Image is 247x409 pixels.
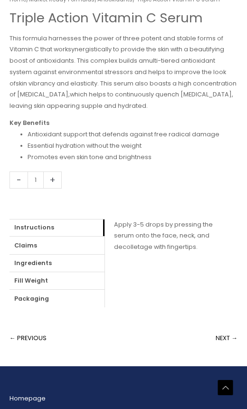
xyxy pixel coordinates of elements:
nav: Menu [9,393,237,404]
a: Instructions [9,219,104,236]
li: Antioxidant support that defends against free radical damage [28,129,237,140]
a: + [44,171,62,188]
a: ← PREVIOUS [9,329,47,348]
span: multi-tiered antioxidant system against environmental stressors and helps to improve the look of [9,57,226,87]
strong: Key Benefits [9,119,49,127]
input: Product quantity [28,171,44,188]
a: Ingredients [9,255,104,272]
h1: Triple Action ​Vitamin C ​Serum [9,10,237,26]
li: Promotes even skin tone and brightness [28,152,237,163]
p: Apply 3-5 drops by pressing the serum onto the face, neck, and decolletage with fingertips. [114,219,228,253]
span: which helps to continuously quench [MEDICAL_DATA], leaving skin appearing supple and hydrated. [9,90,233,110]
a: - [9,171,28,188]
a: Homepage [9,394,46,402]
li: Essential hydration without the weight [28,140,237,152]
span: This formula harnesses the power of three potent and stable forms of Vitamin C that work [9,34,223,54]
span: synergistically to provide the skin with a beautifying boost of antioxidants. This complex builds a [9,45,224,65]
a: Claims [9,237,104,254]
a: Packaging [9,290,104,307]
a: NEXT → [216,329,237,348]
a: Fill Weight [9,272,104,289]
span: skin vibrancy and elasticity. This serum also boasts a high concentration of [MEDICAL_DATA], [9,79,237,99]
